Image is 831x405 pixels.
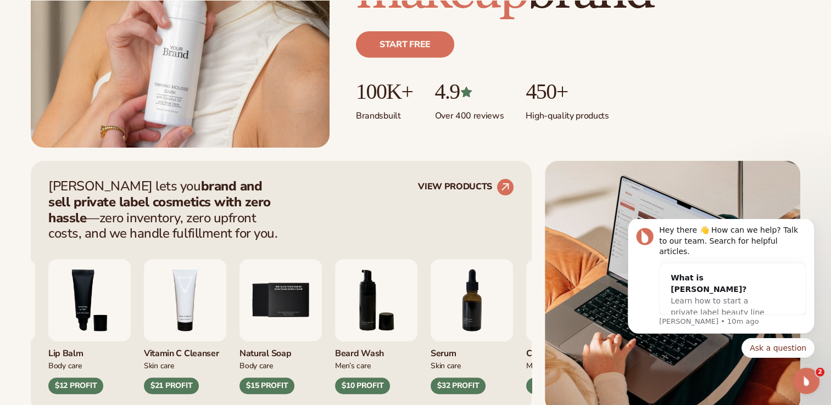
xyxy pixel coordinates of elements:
img: Nature bar of soap. [239,259,322,341]
span: Learn how to start a private label beauty line with [PERSON_NAME] [59,77,153,109]
div: Beard Wash [335,341,417,359]
div: $10 PROFIT [335,378,390,394]
div: 4 / 9 [144,259,226,394]
img: Profile image for Lee [25,9,42,26]
p: [PERSON_NAME] lets you —zero inventory, zero upfront costs, and we handle fulfillment for you. [48,178,285,241]
img: Vitamin c cleanser. [144,259,226,341]
div: Vitamin C Cleanser [144,341,226,359]
div: What is [PERSON_NAME]? [59,53,161,76]
p: 4.9 [434,80,504,104]
div: Body Care [48,359,131,371]
div: Quick reply options [16,119,203,139]
div: 7 / 9 [431,259,513,394]
p: Message from Lee, sent 10m ago [48,98,195,108]
img: Smoothing lip balm. [48,259,131,341]
div: Cream Lipstick [526,341,609,359]
img: Luxury cream lipstick. [526,259,609,341]
iframe: Intercom live chat [793,368,819,394]
p: Over 400 reviews [434,104,504,122]
button: Quick reply: Ask a question [130,119,203,139]
div: Natural Soap [239,341,322,359]
div: Makeup [526,359,609,371]
p: High-quality products [526,104,609,122]
span: 2 [816,368,824,376]
div: Hey there 👋 How can we help? Talk to our team. Search for helpful articles. [48,6,195,38]
strong: brand and sell private label cosmetics with zero hassle [48,177,271,227]
div: Serum [431,341,513,359]
p: 100K+ [356,80,412,104]
a: Start free [356,31,454,58]
p: 450+ [526,80,609,104]
img: Foaming beard wash. [335,259,417,341]
div: Lip Balm [48,341,131,359]
div: $14 PROFIT [526,378,581,394]
div: 6 / 9 [335,259,417,394]
div: 8 / 9 [526,259,609,394]
div: 3 / 9 [48,259,131,394]
div: Skin Care [431,359,513,371]
div: $21 PROFIT [144,378,199,394]
div: Message content [48,6,195,96]
p: Brands built [356,104,412,122]
div: Men’s Care [335,359,417,371]
div: $12 PROFIT [48,378,103,394]
iframe: Intercom notifications message [611,219,831,364]
a: VIEW PRODUCTS [418,178,514,196]
div: $32 PROFIT [431,378,486,394]
div: What is [PERSON_NAME]?Learn how to start a private label beauty line with [PERSON_NAME] [48,44,172,120]
div: Skin Care [144,359,226,371]
div: $15 PROFIT [239,378,294,394]
div: 5 / 9 [239,259,322,394]
img: Collagen and retinol serum. [431,259,513,341]
div: Body Care [239,359,322,371]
